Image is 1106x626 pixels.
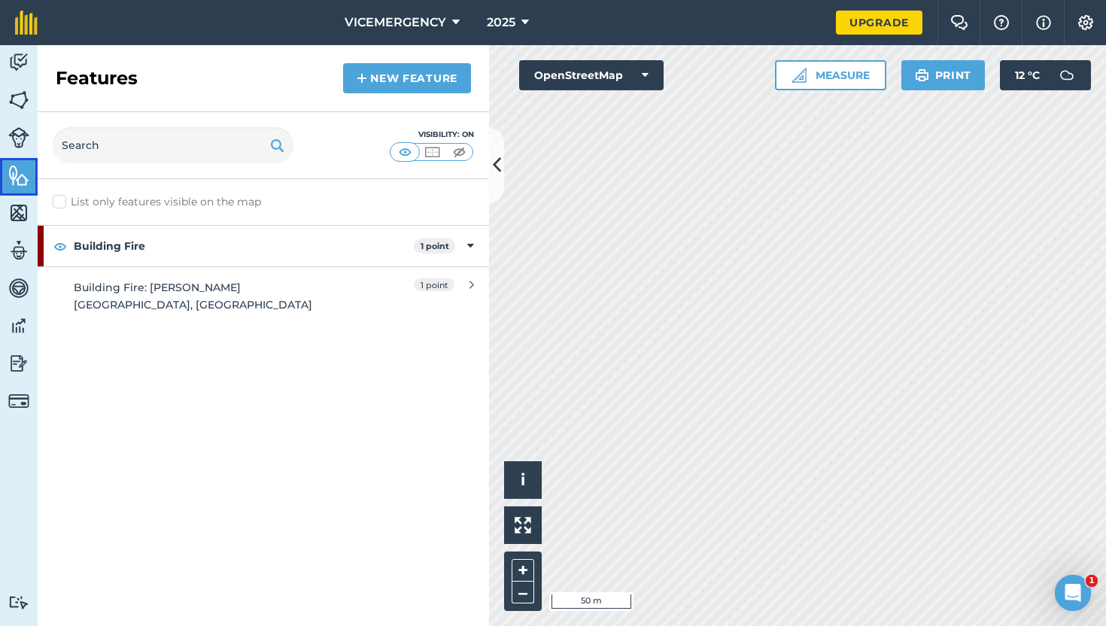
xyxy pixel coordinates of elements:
[53,237,67,255] img: svg+xml;base64,PHN2ZyB4bWxucz0iaHR0cDovL3d3dy53My5vcmcvMjAwMC9zdmciIHdpZHRoPSIxOCIgaGVpZ2h0PSIyNC...
[390,129,474,141] div: Visibility: On
[8,352,29,375] img: svg+xml;base64,PD94bWwgdmVyc2lvbj0iMS4wIiBlbmNvZGluZz0idXRmLTgiPz4KPCEtLSBHZW5lcmF0b3I6IEFkb2JlIE...
[836,11,922,35] a: Upgrade
[8,202,29,224] img: svg+xml;base64,PHN2ZyB4bWxucz0iaHR0cDovL3d3dy53My5vcmcvMjAwMC9zdmciIHdpZHRoPSI1NiIgaGVpZ2h0PSI2MC...
[345,14,446,32] span: VICEMERGENCY
[56,66,138,90] h2: Features
[521,470,525,489] span: i
[396,144,415,160] img: svg+xml;base64,PHN2ZyB4bWxucz0iaHR0cDovL3d3dy53My5vcmcvMjAwMC9zdmciIHdpZHRoPSI1MCIgaGVpZ2h0PSI0MC...
[1052,60,1082,90] img: svg+xml;base64,PD94bWwgdmVyc2lvbj0iMS4wIiBlbmNvZGluZz0idXRmLTgiPz4KPCEtLSBHZW5lcmF0b3I6IEFkb2JlIE...
[1036,14,1051,32] img: svg+xml;base64,PHN2ZyB4bWxucz0iaHR0cDovL3d3dy53My5vcmcvMjAwMC9zdmciIHdpZHRoPSIxNyIgaGVpZ2h0PSIxNy...
[504,461,542,499] button: i
[1000,60,1091,90] button: 12 °C
[950,15,968,30] img: Two speech bubbles overlapping with the left bubble in the forefront
[8,315,29,337] img: svg+xml;base64,PD94bWwgdmVyc2lvbj0iMS4wIiBlbmNvZGluZz0idXRmLTgiPz4KPCEtLSBHZW5lcmF0b3I6IEFkb2JlIE...
[1015,60,1040,90] span: 12 ° C
[512,582,534,603] button: –
[270,136,284,154] img: svg+xml;base64,PHN2ZyB4bWxucz0iaHR0cDovL3d3dy53My5vcmcvMjAwMC9zdmciIHdpZHRoPSIxOSIgaGVpZ2h0PSIyNC...
[8,277,29,299] img: svg+xml;base64,PD94bWwgdmVyc2lvbj0iMS4wIiBlbmNvZGluZz0idXRmLTgiPz4KPCEtLSBHZW5lcmF0b3I6IEFkb2JlIE...
[53,127,293,163] input: Search
[1055,575,1091,611] iframe: Intercom live chat
[519,60,664,90] button: OpenStreetMap
[450,144,469,160] img: svg+xml;base64,PHN2ZyB4bWxucz0iaHR0cDovL3d3dy53My5vcmcvMjAwMC9zdmciIHdpZHRoPSI1MCIgaGVpZ2h0PSI0MC...
[8,595,29,609] img: svg+xml;base64,PD94bWwgdmVyc2lvbj0iMS4wIiBlbmNvZGluZz0idXRmLTgiPz4KPCEtLSBHZW5lcmF0b3I6IEFkb2JlIE...
[8,164,29,187] img: svg+xml;base64,PHN2ZyB4bWxucz0iaHR0cDovL3d3dy53My5vcmcvMjAwMC9zdmciIHdpZHRoPSI1NiIgaGVpZ2h0PSI2MC...
[38,226,489,266] div: Building Fire1 point
[53,194,261,210] label: List only features visible on the map
[915,66,929,84] img: svg+xml;base64,PHN2ZyB4bWxucz0iaHR0cDovL3d3dy53My5vcmcvMjAwMC9zdmciIHdpZHRoPSIxOSIgaGVpZ2h0PSIyNC...
[357,69,367,87] img: svg+xml;base64,PHN2ZyB4bWxucz0iaHR0cDovL3d3dy53My5vcmcvMjAwMC9zdmciIHdpZHRoPSIxNCIgaGVpZ2h0PSIyNC...
[74,279,341,313] div: Building Fire: [PERSON_NAME][GEOGRAPHIC_DATA], [GEOGRAPHIC_DATA]
[8,390,29,412] img: svg+xml;base64,PD94bWwgdmVyc2lvbj0iMS4wIiBlbmNvZGluZz0idXRmLTgiPz4KPCEtLSBHZW5lcmF0b3I6IEFkb2JlIE...
[8,51,29,74] img: svg+xml;base64,PD94bWwgdmVyc2lvbj0iMS4wIiBlbmNvZGluZz0idXRmLTgiPz4KPCEtLSBHZW5lcmF0b3I6IEFkb2JlIE...
[8,89,29,111] img: svg+xml;base64,PHN2ZyB4bWxucz0iaHR0cDovL3d3dy53My5vcmcvMjAwMC9zdmciIHdpZHRoPSI1NiIgaGVpZ2h0PSI2MC...
[74,226,414,266] strong: Building Fire
[512,559,534,582] button: +
[515,517,531,533] img: Four arrows, one pointing top left, one top right, one bottom right and the last bottom left
[421,241,449,251] strong: 1 point
[775,60,886,90] button: Measure
[792,68,807,83] img: Ruler icon
[343,63,471,93] a: New feature
[901,60,986,90] button: Print
[414,278,454,291] span: 1 point
[1086,575,1098,587] span: 1
[38,266,489,325] a: Building Fire: [PERSON_NAME][GEOGRAPHIC_DATA], [GEOGRAPHIC_DATA]1 point
[8,127,29,148] img: svg+xml;base64,PD94bWwgdmVyc2lvbj0iMS4wIiBlbmNvZGluZz0idXRmLTgiPz4KPCEtLSBHZW5lcmF0b3I6IEFkb2JlIE...
[1077,15,1095,30] img: A cog icon
[487,14,515,32] span: 2025
[15,11,38,35] img: fieldmargin Logo
[8,239,29,262] img: svg+xml;base64,PD94bWwgdmVyc2lvbj0iMS4wIiBlbmNvZGluZz0idXRmLTgiPz4KPCEtLSBHZW5lcmF0b3I6IEFkb2JlIE...
[423,144,442,160] img: svg+xml;base64,PHN2ZyB4bWxucz0iaHR0cDovL3d3dy53My5vcmcvMjAwMC9zdmciIHdpZHRoPSI1MCIgaGVpZ2h0PSI0MC...
[992,15,1010,30] img: A question mark icon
